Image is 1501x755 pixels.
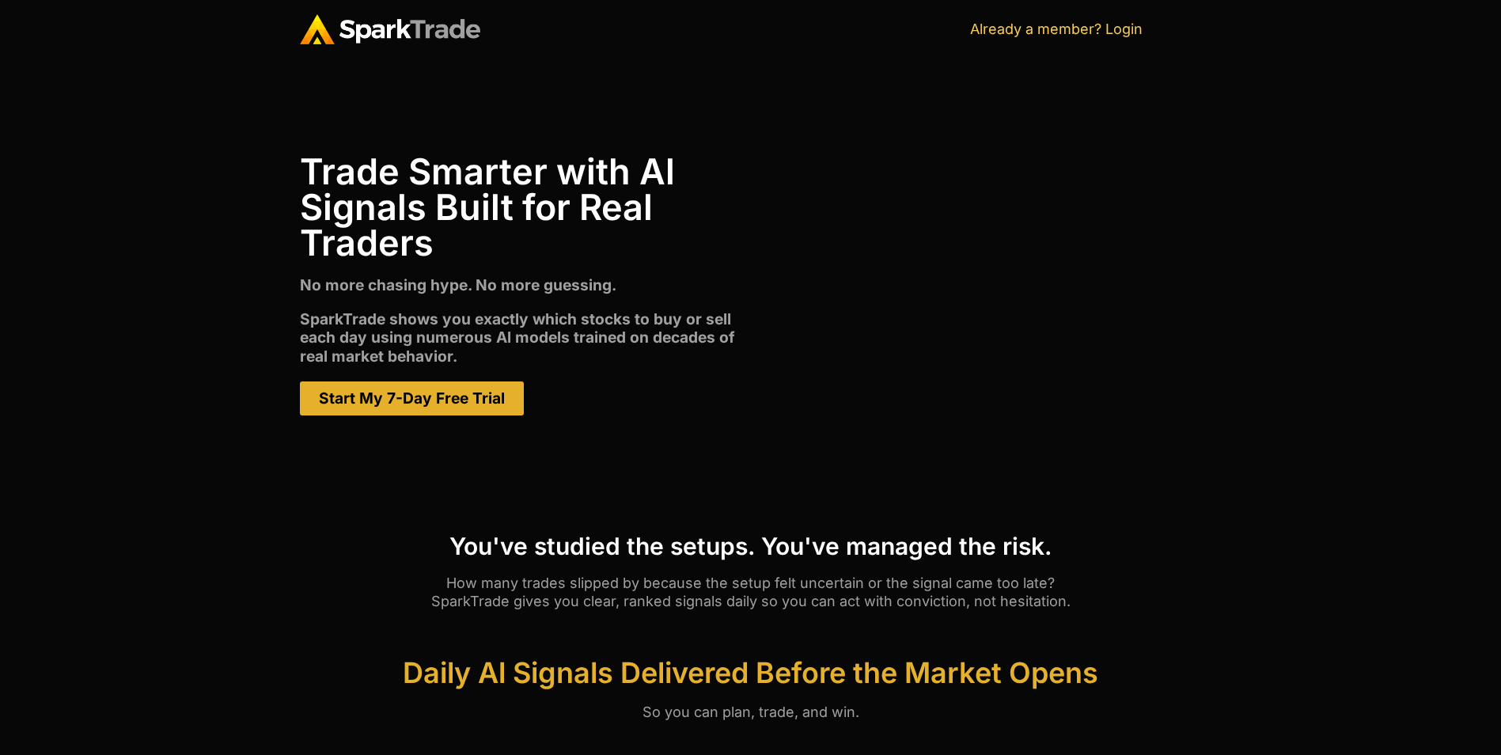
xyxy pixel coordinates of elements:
h2: Daily Al Signals Delivered Before the Market Opens [300,658,1202,687]
a: Already a member? Login [970,21,1143,37]
a: Start My 7-Day Free Trial [300,381,524,415]
h1: Trade Smarter with Al Signals Built for Real Traders [300,154,751,260]
p: SparkTrade shows you exactly which stocks to buy or sell each day using numerous Al models traine... [300,310,751,366]
h3: You've studied the setups. You've managed the risk. [300,534,1202,558]
p: No more chasing hype. No more guessing. [300,276,751,294]
span: Start My 7-Day Free Trial [319,391,505,406]
p: How many trades slipped by because the setup felt uncertain or the signal came too late? SparkTra... [300,574,1202,611]
p: So you can plan, trade, and win. [300,703,1202,721]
